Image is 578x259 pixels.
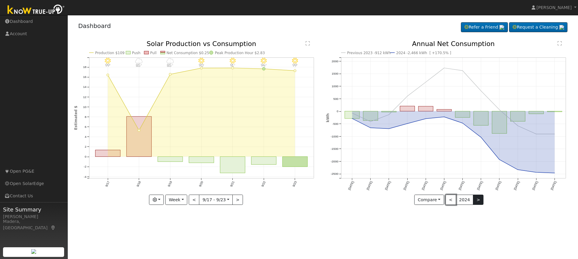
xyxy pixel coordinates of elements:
[559,25,564,30] img: retrieve
[150,51,156,55] text: Pull
[437,109,452,111] rect: onclick=""
[290,64,300,67] p: 99°
[366,180,373,190] text: [DATE]
[547,111,562,112] rect: onclick=""
[421,180,428,190] text: [DATE]
[332,72,339,76] text: 1500
[95,150,120,157] rect: onclick=""
[84,175,86,178] text: -4
[83,65,86,69] text: 18
[456,195,474,205] button: 2024
[480,90,482,92] circle: onclick=""
[292,58,298,64] i: 9/23 - Clear
[363,111,378,121] rect: onclick=""
[345,111,359,119] rect: onclick=""
[3,205,64,214] span: Site Summary
[458,180,465,190] text: [DATE]
[95,51,125,55] text: Production $109
[369,121,372,123] circle: onclick=""
[331,135,338,138] text: -1000
[262,67,265,70] circle: onclick=""
[550,180,557,190] text: [DATE]
[403,180,410,190] text: [DATE]
[414,195,444,205] button: Compare
[147,40,256,48] text: Solar Production vs Consumption
[492,111,507,134] rect: onclick=""
[554,133,556,135] circle: onclick=""
[461,122,464,125] circle: onclick=""
[294,69,296,72] circle: onclick=""
[347,180,354,190] text: [DATE]
[331,147,338,151] text: -1500
[477,180,483,190] text: [DATE]
[406,122,409,125] circle: onclick=""
[134,64,144,67] p: 85°
[261,58,267,64] i: 9/22 - Clear
[136,180,141,187] text: 9/18
[189,195,199,205] button: <
[388,128,390,130] circle: onclick=""
[351,112,353,114] circle: onclick=""
[227,64,238,67] p: 91°
[331,172,338,176] text: -2500
[498,109,501,111] circle: onclick=""
[85,135,86,138] text: 4
[332,60,339,63] text: 2000
[424,118,427,120] circle: onclick=""
[85,115,86,119] text: 8
[369,127,372,129] circle: onclick=""
[418,106,433,111] rect: onclick=""
[215,51,265,55] text: Peak Production Hour $2.83
[498,159,501,161] circle: onclick=""
[196,64,207,67] p: 90°
[158,157,183,162] rect: onclick=""
[412,40,495,48] text: Annual Net Consumption
[517,125,519,127] circle: onclick=""
[443,116,446,118] circle: onclick=""
[166,51,209,55] text: Net Consumption $0.25
[165,64,176,67] p: 85°
[198,180,204,187] text: 9/20
[229,180,235,187] text: 9/21
[517,168,519,171] circle: onclick=""
[85,155,86,159] text: 0
[326,113,330,122] text: kWh
[198,58,204,64] i: 9/20 - Clear
[165,195,187,205] button: Week
[474,111,489,125] rect: onclick=""
[333,97,338,100] text: 500
[83,105,86,109] text: 10
[443,67,446,69] circle: onclick=""
[446,195,456,205] button: <
[74,106,78,130] text: Estimated $
[83,95,86,99] text: 12
[351,117,353,120] circle: onclick=""
[85,125,86,128] text: 6
[199,195,233,205] button: 9/17 - 9/23
[347,51,391,55] text: Previous 2023 -912 kWh
[292,180,297,187] text: 9/23
[532,180,539,190] text: [DATE]
[529,111,544,114] rect: onclick=""
[166,58,174,64] i: 9/19 - MostlyCloudy
[536,5,572,10] span: [PERSON_NAME]
[3,214,64,220] div: [PERSON_NAME]
[167,180,172,187] text: 9/19
[461,22,508,32] a: Refer a Friend
[169,73,171,76] circle: onclick=""
[461,69,464,72] circle: onclick=""
[105,180,110,187] text: 9/17
[332,85,339,88] text: 1000
[282,157,307,167] rect: onclick=""
[85,145,86,149] text: 2
[332,122,338,125] text: -500
[513,180,520,190] text: [DATE]
[5,3,68,17] img: Know True-Up
[554,172,556,174] circle: onclick=""
[78,22,111,29] a: Dashboard
[83,85,86,89] text: 14
[220,157,245,173] rect: onclick=""
[388,113,390,116] circle: onclick=""
[3,218,64,231] div: Madera, [GEOGRAPHIC_DATA]
[396,51,451,55] text: 2024 -2,466 kWh [ +170.5% ]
